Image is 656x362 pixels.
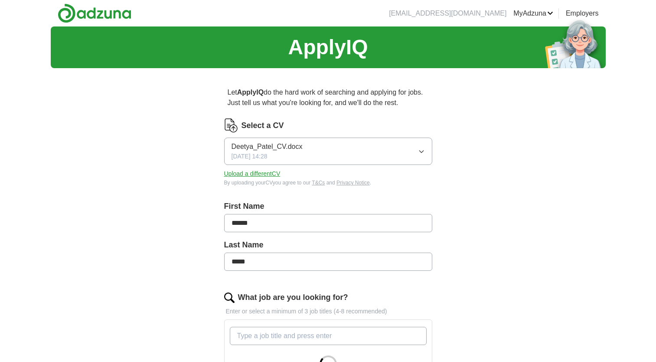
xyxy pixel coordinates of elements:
a: MyAdzuna [513,8,553,19]
h1: ApplyIQ [288,32,368,63]
a: Employers [566,8,599,19]
img: search.png [224,293,235,303]
p: Enter or select a minimum of 3 job titles (4-8 recommended) [224,307,432,316]
input: Type a job title and press enter [230,327,427,345]
a: Privacy Notice [336,180,370,186]
button: Deetya_Patel_CV.docx[DATE] 14:28 [224,138,432,165]
label: Last Name [224,239,432,251]
img: Adzuna logo [58,3,131,23]
img: CV Icon [224,118,238,132]
strong: ApplyIQ [237,89,264,96]
label: What job are you looking for? [238,292,348,303]
div: By uploading your CV you agree to our and . [224,179,432,187]
span: [DATE] 14:28 [232,152,268,161]
p: Let do the hard work of searching and applying for jobs. Just tell us what you're looking for, an... [224,84,432,112]
button: Upload a differentCV [224,169,281,178]
label: First Name [224,201,432,212]
a: T&Cs [312,180,325,186]
label: Select a CV [242,120,284,132]
span: Deetya_Patel_CV.docx [232,142,303,152]
li: [EMAIL_ADDRESS][DOMAIN_NAME] [389,8,506,19]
